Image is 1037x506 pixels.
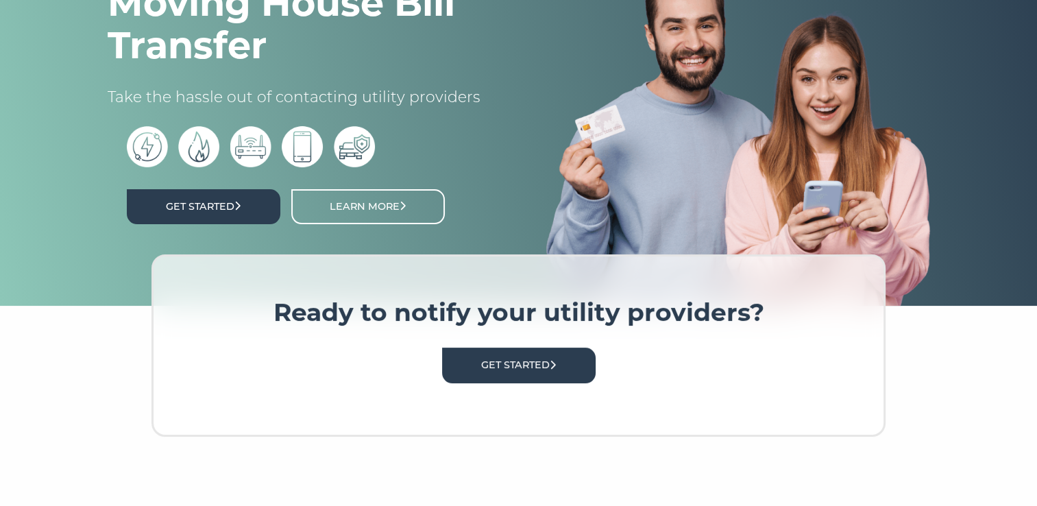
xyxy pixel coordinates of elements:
img: electric bills icon [127,126,168,167]
img: gas bills icon [178,126,219,167]
a: Get Started [442,348,596,383]
img: broadband icon [230,126,271,167]
img: phone bill icon [282,126,323,167]
img: car insurance icon [334,126,375,167]
a: Learn More [291,189,445,224]
p: Take the hassle out of contacting utility providers [108,87,491,108]
a: Get Started [127,189,280,224]
h3: Ready to notify your utility providers? [195,298,842,328]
